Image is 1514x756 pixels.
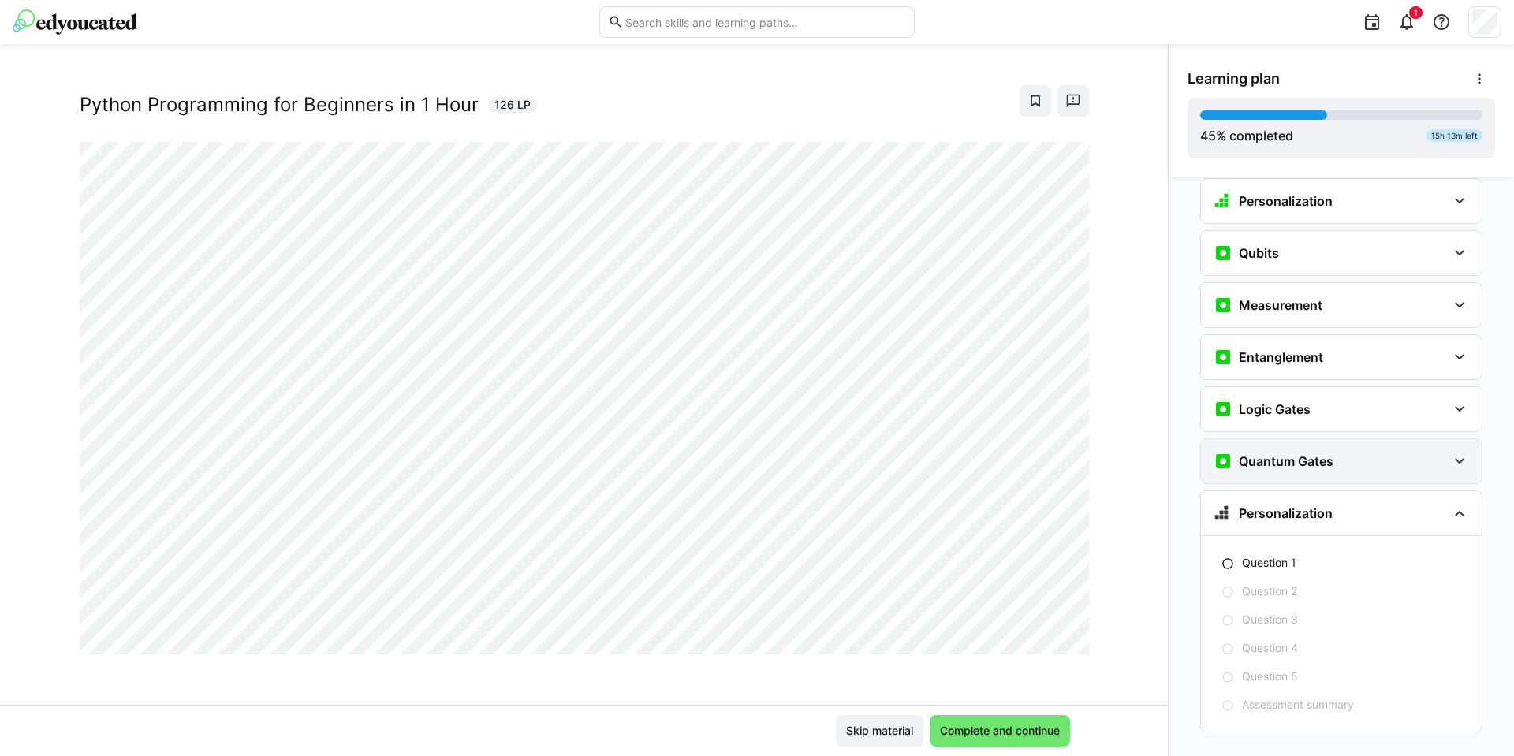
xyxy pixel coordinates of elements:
[1242,555,1296,571] p: Question 1
[1239,349,1323,365] h3: Entanglement
[1188,70,1280,88] span: Learning plan
[836,715,923,747] button: Skip material
[1242,697,1354,713] p: Assessment summary
[1242,668,1298,684] p: Question 5
[1426,129,1482,142] div: 15h 13m left
[1239,193,1333,209] h3: Personalization
[1242,612,1298,628] p: Question 3
[930,715,1070,747] button: Complete and continue
[1242,640,1298,656] p: Question 4
[624,15,906,29] input: Search skills and learning paths…
[80,93,479,117] h2: Python Programming for Beginners in 1 Hour
[1239,245,1279,261] h3: Qubits
[1239,453,1333,469] h3: Quantum Gates
[1414,8,1418,17] span: 1
[1200,128,1216,143] span: 45
[1242,583,1297,599] p: Question 2
[1239,401,1311,417] h3: Logic Gates
[1239,505,1333,521] h3: Personalization
[938,723,1062,739] span: Complete and continue
[1239,297,1322,313] h3: Measurement
[1200,126,1293,145] div: % completed
[844,723,915,739] span: Skip material
[494,97,531,113] span: 126 LP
